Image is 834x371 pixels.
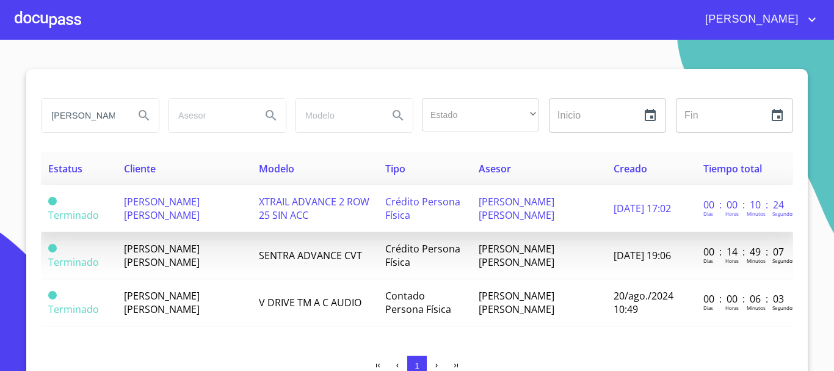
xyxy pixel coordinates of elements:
p: Segundos [772,304,795,311]
button: Search [256,101,286,130]
span: SENTRA ADVANCE CVT [259,249,362,262]
span: V DRIVE TM A C AUDIO [259,296,361,309]
p: 00 : 14 : 49 : 07 [703,245,786,259]
span: [PERSON_NAME] [PERSON_NAME] [479,195,554,222]
span: [PERSON_NAME] [PERSON_NAME] [124,242,200,269]
span: [PERSON_NAME] [PERSON_NAME] [124,195,200,222]
p: Horas [725,257,739,264]
span: [DATE] 17:02 [614,202,671,215]
p: 00 : 00 : 10 : 24 [703,198,786,211]
span: Asesor [479,162,511,175]
span: [DATE] 19:06 [614,249,671,262]
input: search [42,99,125,132]
span: Crédito Persona Física [385,195,460,222]
p: Minutos [747,210,766,217]
span: 1 [415,361,419,370]
button: Search [129,101,159,130]
span: Tipo [385,162,405,175]
p: Dias [703,304,713,311]
button: Search [383,101,413,130]
p: 00 : 00 : 06 : 03 [703,292,786,306]
p: Segundos [772,210,795,217]
span: [PERSON_NAME] [696,10,805,29]
span: XTRAIL ADVANCE 2 ROW 25 SIN ACC [259,195,369,222]
p: Horas [725,210,739,217]
p: Dias [703,210,713,217]
button: account of current user [696,10,819,29]
span: Terminado [48,255,99,269]
p: Horas [725,304,739,311]
p: Segundos [772,257,795,264]
span: Terminado [48,208,99,222]
div: ​ [422,98,539,131]
span: Terminado [48,303,99,316]
span: Terminado [48,197,57,205]
span: Crédito Persona Física [385,242,460,269]
span: Terminado [48,244,57,252]
span: Estatus [48,162,82,175]
span: Creado [614,162,647,175]
span: Modelo [259,162,294,175]
span: [PERSON_NAME] [PERSON_NAME] [124,289,200,316]
input: search [169,99,252,132]
span: [PERSON_NAME] [PERSON_NAME] [479,242,554,269]
p: Minutos [747,304,766,311]
span: [PERSON_NAME] [PERSON_NAME] [479,289,554,316]
span: Contado Persona Física [385,289,451,316]
span: 20/ago./2024 10:49 [614,289,673,316]
p: Dias [703,257,713,264]
p: Minutos [747,257,766,264]
span: Terminado [48,291,57,299]
span: Cliente [124,162,156,175]
span: Tiempo total [703,162,762,175]
input: search [296,99,379,132]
